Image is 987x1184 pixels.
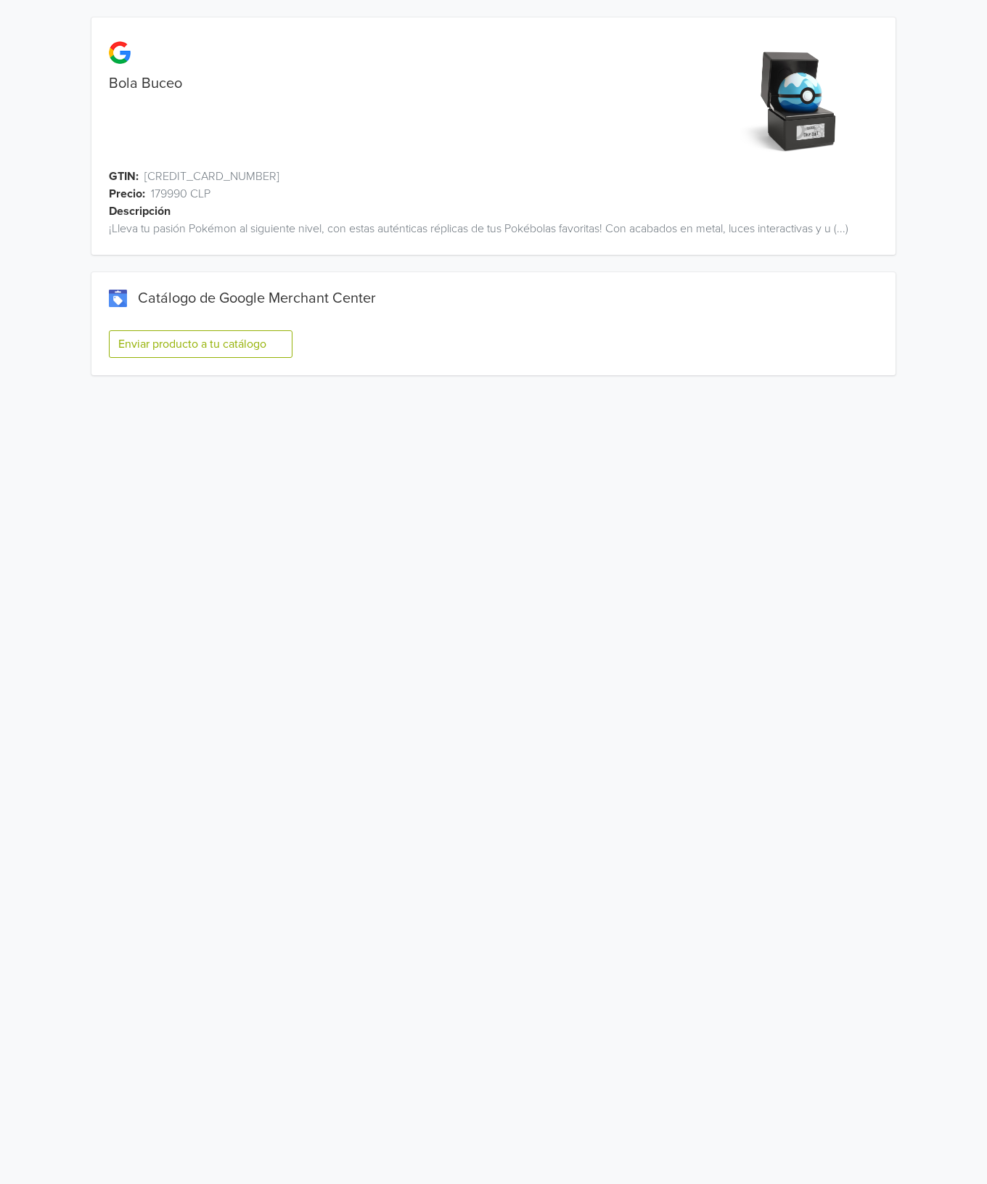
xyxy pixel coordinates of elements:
[109,203,913,220] div: Descripción
[109,290,878,307] div: Catálogo de Google Merchant Center
[91,75,695,92] div: Bola Buceo
[91,220,896,237] div: ¡Lleva tu pasión Pokémon al siguiente nivel, con estas auténticas réplicas de tus Pokébolas favor...
[151,185,210,203] span: 179990 CLP
[144,168,279,185] span: [CREDIT_CARD_NUMBER]
[109,185,145,203] span: Precio:
[109,330,292,358] button: Enviar producto a tu catálogo
[740,46,850,156] img: product_image
[109,168,139,185] span: GTIN:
